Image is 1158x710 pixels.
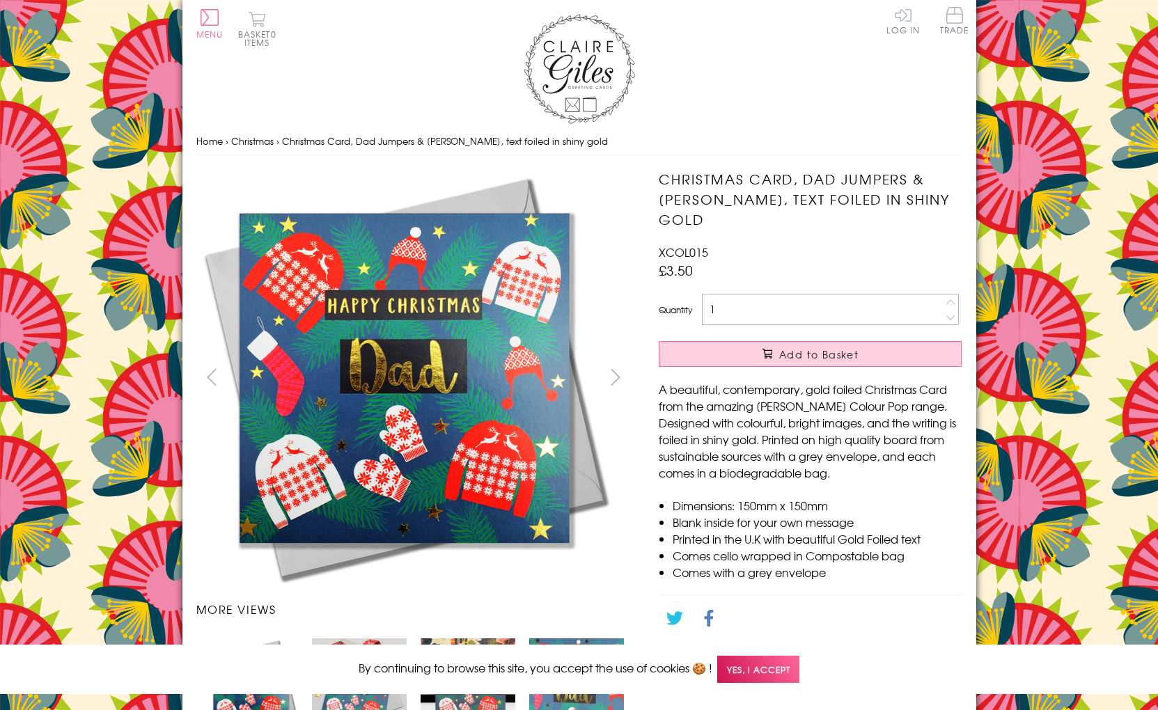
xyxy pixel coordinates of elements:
[196,9,224,38] button: Menu
[659,303,692,316] label: Quantity
[631,169,1049,587] img: Christmas Card, Dad Jumpers & Mittens, text foiled in shiny gold
[238,11,276,47] button: Basket0 items
[244,28,276,49] span: 0 items
[524,14,635,124] img: Claire Giles Greetings Cards
[196,28,224,40] span: Menu
[600,361,631,393] button: next
[673,547,962,564] li: Comes cello wrapped in Compostable bag
[673,530,962,547] li: Printed in the U.K with beautiful Gold Foiled text
[673,564,962,581] li: Comes with a grey envelope
[196,601,632,617] h3: More views
[196,134,223,148] a: Home
[659,341,962,367] button: Add to Basket
[226,134,228,148] span: ›
[659,260,693,280] span: £3.50
[282,134,608,148] span: Christmas Card, Dad Jumpers & [PERSON_NAME], text foiled in shiny gold
[196,361,228,393] button: prev
[717,656,799,683] span: Yes, I accept
[779,347,859,361] span: Add to Basket
[659,244,708,260] span: XCOL015
[659,169,962,229] h1: Christmas Card, Dad Jumpers & [PERSON_NAME], text foiled in shiny gold
[673,497,962,514] li: Dimensions: 150mm x 150mm
[673,514,962,530] li: Blank inside for your own message
[659,381,962,481] p: A beautiful, contemporary, gold foiled Christmas Card from the amazing [PERSON_NAME] Colour Pop r...
[196,169,613,587] img: Christmas Card, Dad Jumpers & Mittens, text foiled in shiny gold
[231,134,274,148] a: Christmas
[196,127,962,156] nav: breadcrumbs
[276,134,279,148] span: ›
[940,7,969,34] span: Trade
[886,7,920,34] a: Log In
[940,7,969,37] a: Trade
